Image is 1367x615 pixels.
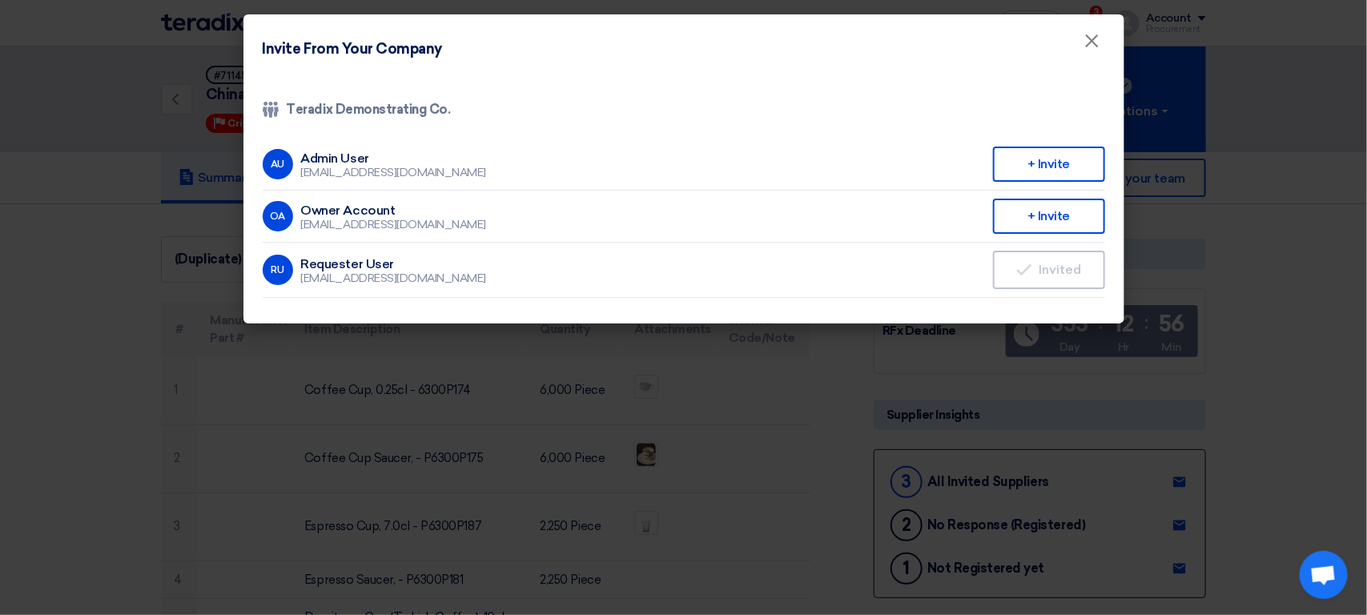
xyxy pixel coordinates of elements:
div: [EMAIL_ADDRESS][DOMAIN_NAME] [301,271,487,286]
div: RU [263,255,293,285]
div: Teradix Demonstrating Co. [263,100,1105,119]
span: Invited [1039,263,1081,276]
div: [EMAIL_ADDRESS][DOMAIN_NAME] [301,218,487,232]
div: AU [263,149,293,179]
span: × [1084,29,1100,61]
button: Invited [993,251,1105,289]
div: Owner Account [301,203,487,218]
a: Open chat [1300,551,1348,599]
div: [EMAIL_ADDRESS][DOMAIN_NAME] [301,166,487,180]
div: + Invite [993,199,1105,234]
button: Close [1071,26,1113,58]
div: OA [263,201,293,231]
div: + Invite [993,147,1105,182]
h4: Invite From Your Company [263,38,442,60]
div: Admin User [301,151,487,166]
div: Requester User [301,257,487,271]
